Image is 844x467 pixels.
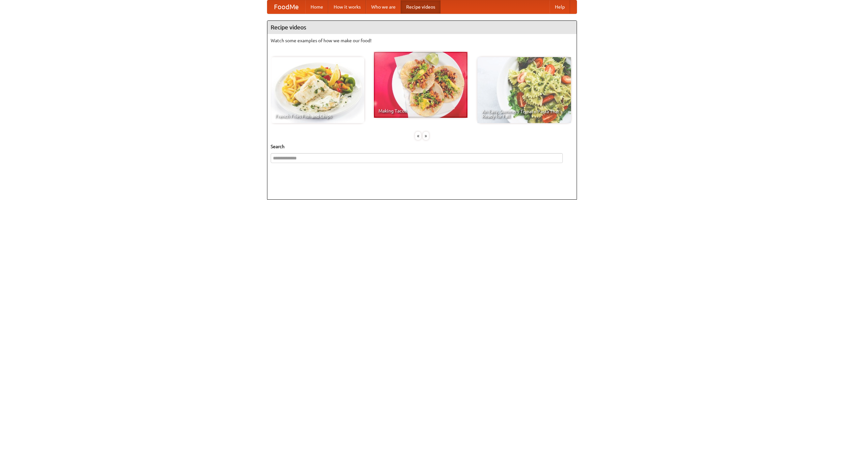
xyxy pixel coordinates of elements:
[271,37,573,44] p: Watch some examples of how we make our food!
[267,0,305,14] a: FoodMe
[374,52,467,118] a: Making Tacos
[305,0,328,14] a: Home
[366,0,401,14] a: Who we are
[378,109,463,113] span: Making Tacos
[275,114,360,118] span: French Fries Fish and Chips
[415,132,421,140] div: «
[550,0,570,14] a: Help
[328,0,366,14] a: How it works
[271,57,364,123] a: French Fries Fish and Chips
[401,0,440,14] a: Recipe videos
[477,57,571,123] a: An Easy, Summery Tomato Pasta That's Ready for Fall
[482,109,566,118] span: An Easy, Summery Tomato Pasta That's Ready for Fall
[271,143,573,150] h5: Search
[423,132,429,140] div: »
[267,21,577,34] h4: Recipe videos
